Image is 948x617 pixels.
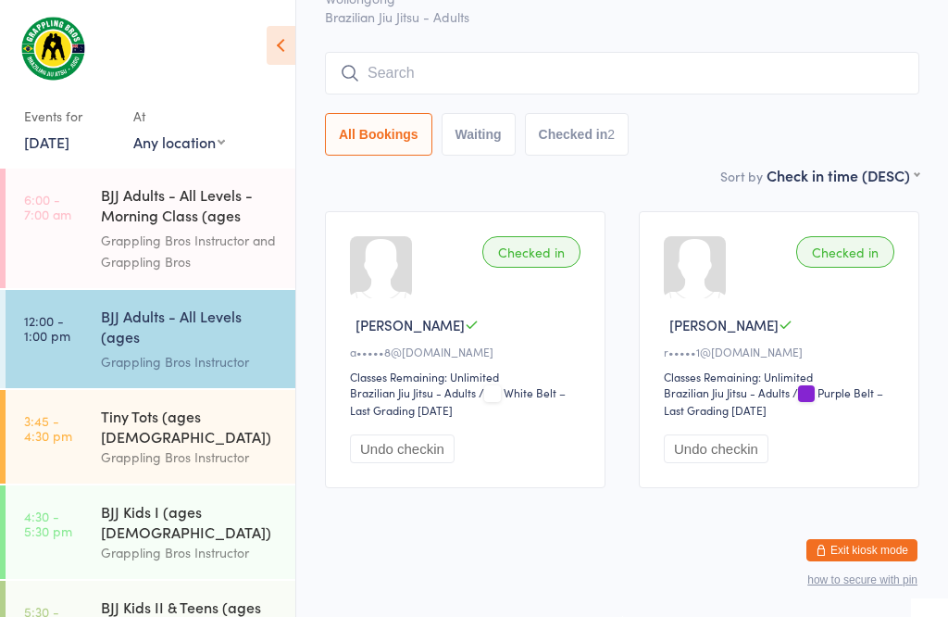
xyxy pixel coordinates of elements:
[325,113,432,156] button: All Bookings
[325,7,919,26] span: Brazilian Jiu Jitsu - Adults
[720,167,763,185] label: Sort by
[6,169,295,288] a: 6:00 -7:00 amBJJ Adults - All Levels - Morning Class (ages [DEMOGRAPHIC_DATA]+)Grappling Bros Ins...
[133,132,225,152] div: Any location
[664,434,768,463] button: Undo checkin
[796,236,894,268] div: Checked in
[807,573,917,586] button: how to secure with pin
[607,127,615,142] div: 2
[19,14,88,82] img: Grappling Bros Wollongong
[24,413,72,443] time: 3:45 - 4:30 pm
[325,52,919,94] input: Search
[350,344,586,359] div: a•••••8@[DOMAIN_NAME]
[101,230,280,272] div: Grappling Bros Instructor and Grappling Bros
[442,113,516,156] button: Waiting
[101,406,280,447] div: Tiny Tots (ages [DEMOGRAPHIC_DATA])
[806,539,917,561] button: Exit kiosk mode
[664,369,900,384] div: Classes Remaining: Unlimited
[664,344,900,359] div: r•••••1@[DOMAIN_NAME]
[24,192,71,221] time: 6:00 - 7:00 am
[350,434,455,463] button: Undo checkin
[355,315,465,334] span: [PERSON_NAME]
[767,165,919,185] div: Check in time (DESC)
[350,369,586,384] div: Classes Remaining: Unlimited
[24,101,115,132] div: Events for
[24,509,72,538] time: 4:30 - 5:30 pm
[6,390,295,484] a: 3:45 -4:30 pmTiny Tots (ages [DEMOGRAPHIC_DATA])Grappling Bros Instructor
[669,315,779,334] span: [PERSON_NAME]
[101,542,280,563] div: Grappling Bros Instructor
[24,132,69,152] a: [DATE]
[482,236,580,268] div: Checked in
[664,384,790,400] div: Brazilian Jiu Jitsu - Adults
[350,384,476,400] div: Brazilian Jiu Jitsu - Adults
[525,113,630,156] button: Checked in2
[101,184,280,230] div: BJJ Adults - All Levels - Morning Class (ages [DEMOGRAPHIC_DATA]+)
[101,306,280,351] div: BJJ Adults - All Levels (ages [DEMOGRAPHIC_DATA]+)
[101,351,280,372] div: Grappling Bros Instructor
[133,101,225,132] div: At
[6,485,295,579] a: 4:30 -5:30 pmBJJ Kids I (ages [DEMOGRAPHIC_DATA])Grappling Bros Instructor
[24,313,70,343] time: 12:00 - 1:00 pm
[101,501,280,542] div: BJJ Kids I (ages [DEMOGRAPHIC_DATA])
[6,290,295,388] a: 12:00 -1:00 pmBJJ Adults - All Levels (ages [DEMOGRAPHIC_DATA]+)Grappling Bros Instructor
[101,447,280,468] div: Grappling Bros Instructor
